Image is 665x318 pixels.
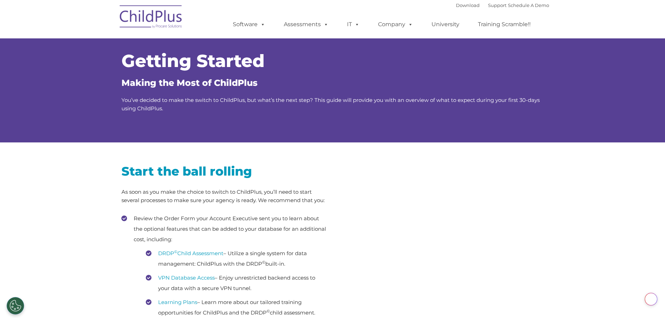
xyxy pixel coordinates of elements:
[146,248,327,269] li: – Utilize a single system for data management: ChildPlus with the DRDP built-in.
[121,163,327,179] h2: Start the ball rolling
[116,0,186,35] img: ChildPlus by Procare Solutions
[121,188,327,205] p: As soon as you make the choice to switch to ChildPlus, you’ll need to start several processes to ...
[158,250,223,257] a: DRDP©Child Assessment
[371,17,420,31] a: Company
[158,274,215,281] a: VPN Database Access
[158,299,197,305] a: Learning Plans
[267,309,270,313] sup: ©
[121,97,540,112] span: You’ve decided to make the switch to ChildPlus, but what’s the next step? This guide will provide...
[146,273,327,294] li: – Enjoy unrestricted backend access to your data with a secure VPN tunnel.
[471,17,538,31] a: Training Scramble!!
[7,297,24,315] button: Cookies Settings
[277,17,335,31] a: Assessments
[456,2,480,8] a: Download
[121,50,265,72] span: Getting Started
[121,77,258,88] span: Making the Most of ChildPlus
[174,249,177,254] sup: ©
[424,17,466,31] a: University
[456,2,549,8] font: |
[508,2,549,8] a: Schedule A Demo
[262,260,265,265] sup: ©
[340,17,367,31] a: IT
[226,17,272,31] a: Software
[488,2,507,8] a: Support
